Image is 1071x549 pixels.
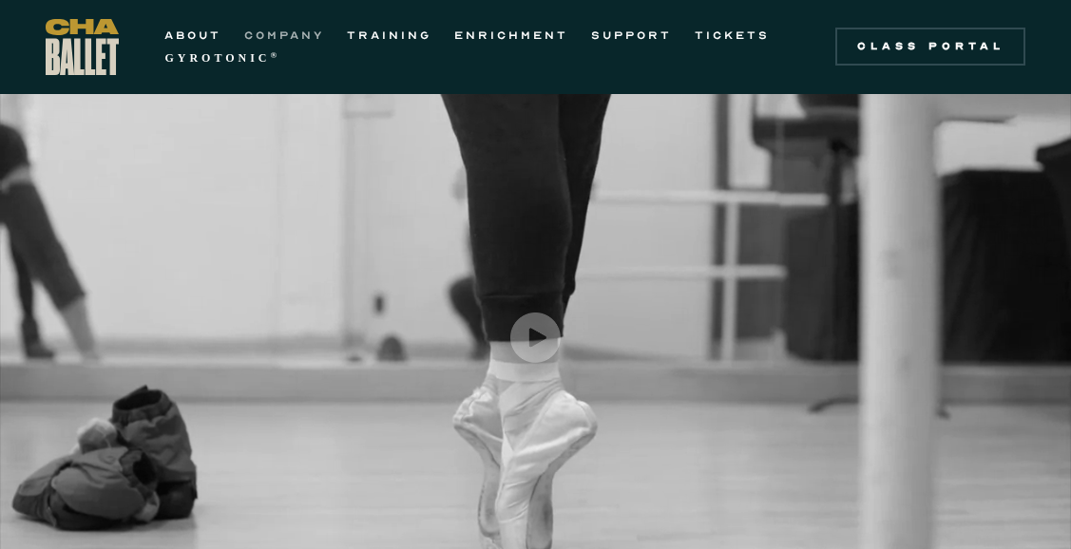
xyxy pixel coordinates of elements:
[164,51,270,65] strong: GYROTONIC
[244,24,324,47] a: COMPANY
[695,24,770,47] a: TICKETS
[271,50,281,60] sup: ®
[164,47,280,69] a: GYROTONIC®
[164,24,221,47] a: ABOUT
[46,19,119,75] a: home
[835,28,1025,66] a: Class Portal
[347,24,431,47] a: TRAINING
[847,39,1014,54] div: Class Portal
[591,24,672,47] a: SUPPORT
[454,24,568,47] a: ENRICHMENT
